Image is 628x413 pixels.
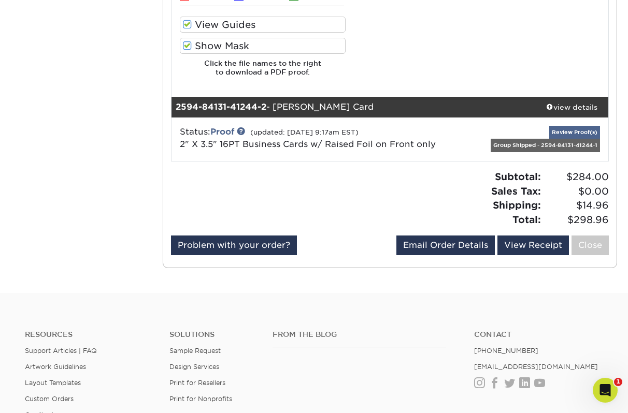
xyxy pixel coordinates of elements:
span: 1 [614,378,622,386]
strong: 2594-84131-41244-2 [176,102,266,112]
label: Show Mask [180,38,346,54]
a: Support Articles | FAQ [25,347,97,355]
a: Print for Nonprofits [169,395,232,403]
a: Print for Resellers [169,379,225,387]
div: Status: [172,126,463,151]
strong: Subtotal: [495,171,541,182]
a: Contact [474,330,603,339]
a: [PHONE_NUMBER] [474,347,538,355]
a: View Receipt [497,235,569,255]
div: view details [535,102,608,112]
span: $284.00 [544,170,609,184]
h4: Resources [25,330,154,339]
a: view details [535,97,608,117]
a: [EMAIL_ADDRESS][DOMAIN_NAME] [474,363,598,371]
div: - [PERSON_NAME] Card [172,97,536,117]
strong: Sales Tax: [491,185,541,197]
strong: Total: [512,214,541,225]
a: Email Order Details [396,235,495,255]
label: View Guides [180,17,346,33]
a: Review Proof(s) [549,126,600,139]
span: $298.96 [544,213,609,227]
a: Close [572,235,609,255]
a: Sample Request [169,347,221,355]
a: 2" X 3.5" 16PT Business Cards w/ Raised Foil on Front only [180,139,436,149]
span: $0.00 [544,184,609,199]
a: Problem with your order? [171,235,297,255]
strong: Shipping: [493,199,541,211]
iframe: Intercom live chat [593,378,618,403]
h4: From the Blog [273,330,447,339]
span: $14.96 [544,198,609,213]
h4: Solutions [169,330,257,339]
small: (updated: [DATE] 9:17am EST) [250,128,359,136]
h6: Click the file names to the right to download a PDF proof. [180,59,346,84]
a: Design Services [169,363,219,371]
a: Proof [210,127,234,137]
a: Artwork Guidelines [25,363,86,371]
div: Group Shipped - 2594-84131-41244-1 [491,139,600,152]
